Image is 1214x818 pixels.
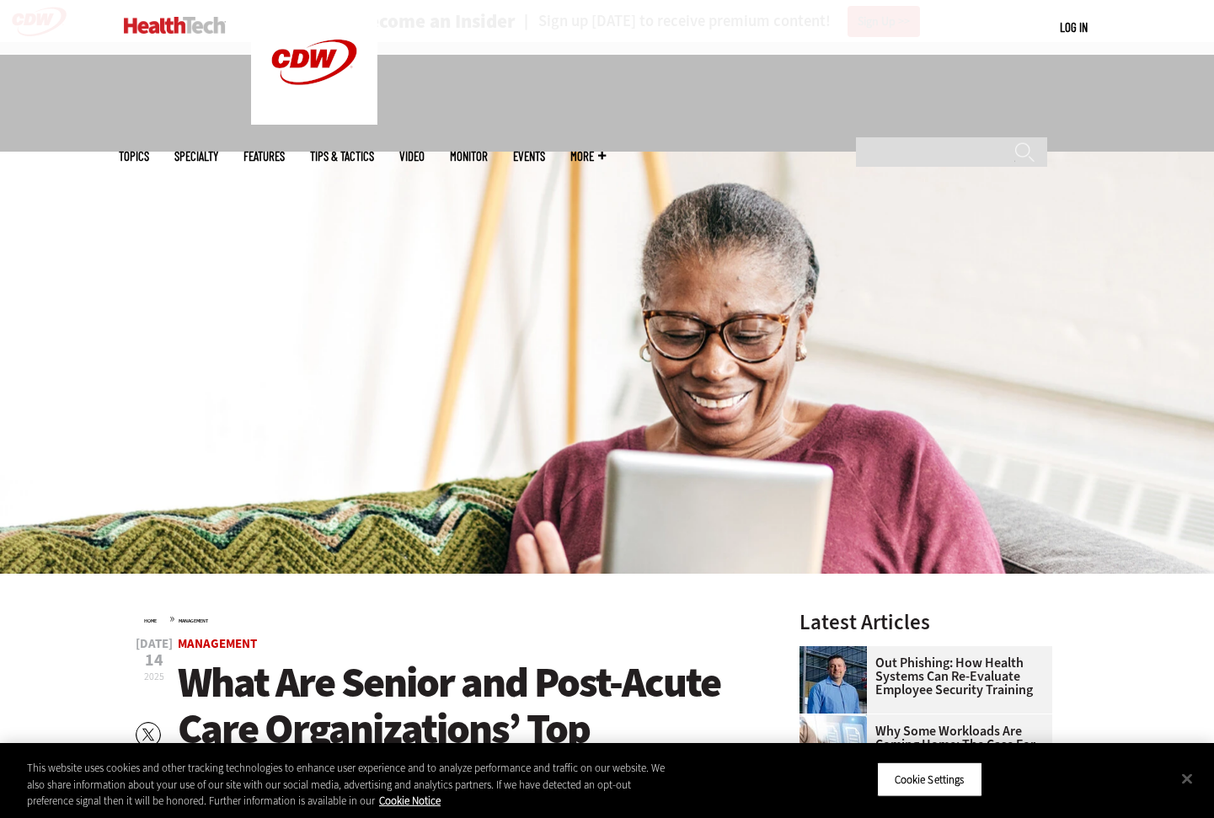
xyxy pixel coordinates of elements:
button: Cookie Settings [877,762,982,797]
a: Scott Currie [800,646,875,660]
a: CDW [251,111,377,129]
img: Electronic health records [800,714,867,782]
a: Why Some Workloads Are Coming Home: The Case for Cloud Repatriation in Healthcare [800,724,1042,778]
div: » [144,612,756,625]
a: Features [243,150,285,163]
span: 14 [136,652,173,669]
span: 2025 [144,670,164,683]
a: Tips & Tactics [310,150,374,163]
div: This website uses cookies and other tracking technologies to enhance user experience and to analy... [27,760,668,810]
span: Topics [119,150,149,163]
a: MonITor [450,150,488,163]
a: Out Phishing: How Health Systems Can Re-Evaluate Employee Security Training [800,656,1042,697]
a: Management [179,618,208,624]
a: Video [399,150,425,163]
img: Scott Currie [800,646,867,714]
button: Close [1169,760,1206,797]
a: Home [144,618,157,624]
a: Management [178,635,257,652]
span: [DATE] [136,638,173,650]
span: Specialty [174,150,218,163]
h3: Latest Articles [800,612,1052,633]
a: More information about your privacy [379,794,441,808]
span: What Are Senior and Post-Acute Care Organizations’ Top Technology Priorities [DATE]? [178,655,720,803]
div: User menu [1060,19,1088,36]
a: Electronic health records [800,714,875,728]
span: More [570,150,606,163]
img: Home [124,17,226,34]
a: Log in [1060,19,1088,35]
a: Events [513,150,545,163]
